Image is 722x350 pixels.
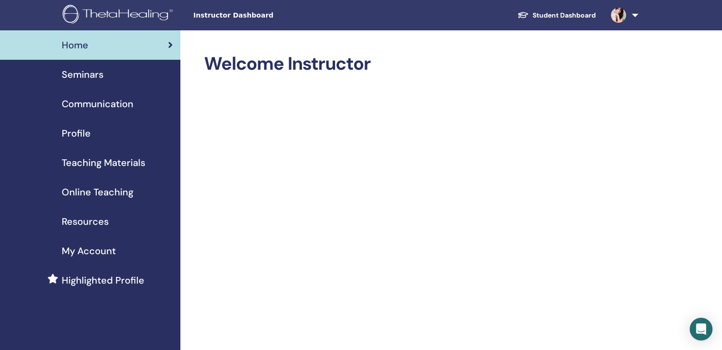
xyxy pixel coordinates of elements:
a: Student Dashboard [510,7,603,24]
img: graduation-cap-white.svg [517,11,529,19]
img: default.jpg [611,8,626,23]
span: Highlighted Profile [62,273,144,287]
span: My Account [62,244,116,258]
span: Instructor Dashboard [193,10,336,20]
img: logo.png [63,5,176,26]
div: Open Intercom Messenger [690,318,713,341]
h2: Welcome Instructor [204,53,637,75]
span: Communication [62,97,133,111]
span: Seminars [62,67,103,82]
span: Resources [62,214,109,229]
span: Home [62,38,88,52]
span: Online Teaching [62,185,133,199]
span: Profile [62,126,91,140]
span: Teaching Materials [62,156,145,170]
